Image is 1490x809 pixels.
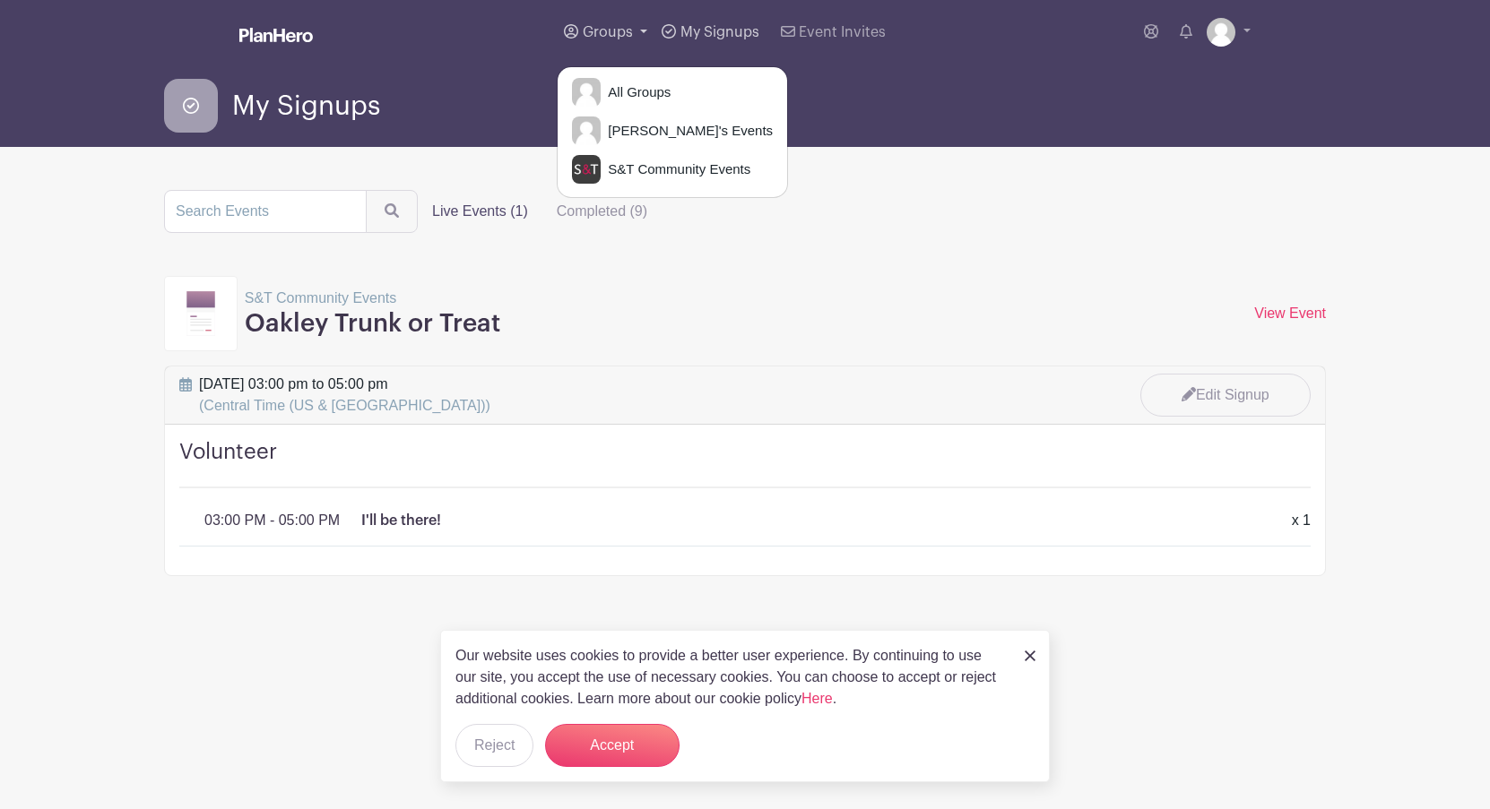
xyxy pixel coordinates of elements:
a: [PERSON_NAME]'s Events [558,113,787,149]
span: [DATE] 03:00 pm to 05:00 pm [199,374,490,417]
img: logo_white-6c42ec7e38ccf1d336a20a19083b03d10ae64f83f12c07503d8b9e83406b4c7d.svg [239,28,313,42]
span: My Signups [680,25,759,39]
label: Live Events (1) [418,194,542,229]
img: default-ce2991bfa6775e67f084385cd625a349d9dcbb7a52a09fb2fda1e96e2d18dcdb.png [572,78,601,107]
div: Groups [557,66,788,198]
h4: Volunteer [179,439,1311,488]
a: View Event [1254,306,1326,321]
a: Here [801,691,833,706]
button: Reject [455,724,533,767]
img: default-ce2991bfa6775e67f084385cd625a349d9dcbb7a52a09fb2fda1e96e2d18dcdb.png [572,116,601,145]
p: 03:00 PM - 05:00 PM [204,510,340,531]
span: Groups [583,25,633,39]
div: x 1 [1281,510,1321,531]
button: Accept [545,724,680,767]
div: filters [418,194,662,229]
img: template11-97b0f419cbab8ea1fd52dabbe365452ac063e65c139ff1c7c21e0a8da349fa3d.svg [186,291,215,336]
h3: Oakley Trunk or Treat [245,309,500,340]
span: Event Invites [799,25,886,39]
a: All Groups [558,74,787,110]
span: My Signups [232,91,380,121]
img: s-and-t-logo-planhero.png [572,155,601,184]
span: All Groups [601,82,671,103]
a: S&T Community Events [558,151,787,187]
p: I'll be there! [361,510,441,531]
p: Our website uses cookies to provide a better user experience. By continuing to use our site, you ... [455,645,1006,710]
span: (Central Time (US & [GEOGRAPHIC_DATA])) [199,398,490,413]
a: Edit Signup [1140,374,1311,417]
label: Completed (9) [542,194,662,229]
span: S&T Community Events [601,159,750,180]
img: close_button-5f87c8562297e5c2d7936805f587ecaba9071eb48480494691a3f1689db116b3.svg [1025,650,1035,661]
img: default-ce2991bfa6775e67f084385cd625a349d9dcbb7a52a09fb2fda1e96e2d18dcdb.png [1207,18,1235,47]
input: Search Events [164,190,367,233]
span: [PERSON_NAME]'s Events [601,121,773,142]
p: S&T Community Events [245,288,500,309]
